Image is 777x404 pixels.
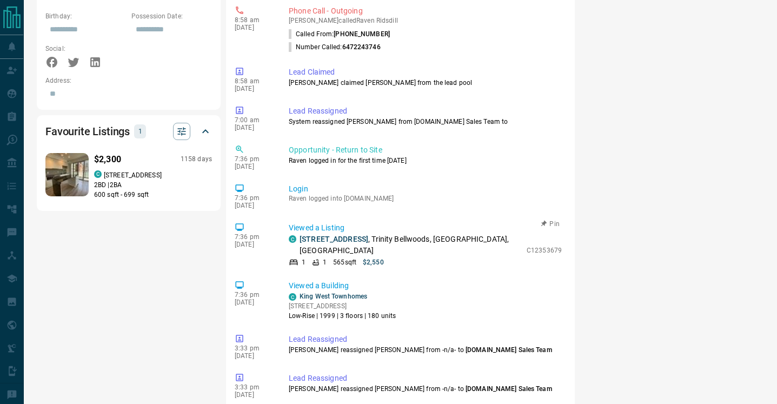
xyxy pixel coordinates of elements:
[289,301,396,311] p: [STREET_ADDRESS]
[289,78,562,88] p: [PERSON_NAME] claimed [PERSON_NAME] from the lead pool
[289,280,562,292] p: Viewed a Building
[289,222,562,234] p: Viewed a Listing
[342,43,381,51] span: 6472243746
[235,233,273,241] p: 7:36 pm
[45,118,212,144] div: Favourite Listings1
[300,234,521,256] p: , Trinity Bellwoods, [GEOGRAPHIC_DATA], [GEOGRAPHIC_DATA]
[289,105,562,117] p: Lead Reassigned
[289,117,562,127] p: System reassigned [PERSON_NAME] from [DOMAIN_NAME] Sales Team to
[235,124,273,131] p: [DATE]
[334,30,390,38] span: [PHONE_NUMBER]
[137,125,143,137] p: 1
[302,257,306,267] p: 1
[527,246,562,255] p: C12353679
[235,299,273,306] p: [DATE]
[289,5,562,17] p: Phone Call - Outgoing
[94,180,212,190] p: 2 BD | 2 BA
[181,155,212,164] p: 1158 days
[235,383,273,391] p: 3:33 pm
[235,352,273,360] p: [DATE]
[289,384,562,394] p: [PERSON_NAME] reassigned [PERSON_NAME] from -n/a- to
[363,257,384,267] p: $2,550
[235,24,273,31] p: [DATE]
[45,123,130,140] h2: Favourite Listings
[235,202,273,209] p: [DATE]
[466,346,552,354] span: [DOMAIN_NAME] Sales Team
[289,144,562,156] p: Opportunity - Return to Site
[45,44,126,54] p: Social:
[289,195,562,202] p: Raven logged into [DOMAIN_NAME]
[289,183,562,195] p: Login
[94,190,212,200] p: 600 sqft - 699 sqft
[235,85,273,92] p: [DATE]
[289,334,562,345] p: Lead Reassigned
[300,293,367,300] a: King West Townhomes
[289,293,296,301] div: condos.ca
[235,163,273,170] p: [DATE]
[466,385,552,393] span: [DOMAIN_NAME] Sales Team
[323,257,327,267] p: 1
[289,345,562,355] p: [PERSON_NAME] reassigned [PERSON_NAME] from -n/a- to
[289,42,381,52] p: Number Called:
[300,235,368,243] a: [STREET_ADDRESS]
[289,17,562,24] p: [PERSON_NAME] called Raven Ridsdill
[45,151,212,200] a: Favourited listing$2,3001158 dayscondos.ca[STREET_ADDRESS]2BD |2BA600 sqft - 699 sqft
[289,373,562,384] p: Lead Reassigned
[35,153,100,196] img: Favourited listing
[235,345,273,352] p: 3:33 pm
[289,29,390,39] p: Called From:
[333,257,356,267] p: 565 sqft
[235,391,273,399] p: [DATE]
[94,153,121,166] p: $2,300
[45,11,126,21] p: Birthday:
[289,67,562,78] p: Lead Claimed
[235,291,273,299] p: 7:36 pm
[94,170,102,178] div: condos.ca
[104,170,162,180] p: [STREET_ADDRESS]
[131,11,212,21] p: Possession Date:
[535,219,566,229] button: Pin
[235,16,273,24] p: 8:58 am
[235,194,273,202] p: 7:36 pm
[235,116,273,124] p: 7:00 am
[235,77,273,85] p: 8:58 am
[289,156,562,165] p: Raven logged in for the first time [DATE]
[289,311,396,321] p: Low-Rise | 1999 | 3 floors | 180 units
[235,241,273,248] p: [DATE]
[45,76,212,85] p: Address:
[289,235,296,243] div: condos.ca
[235,155,273,163] p: 7:36 pm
